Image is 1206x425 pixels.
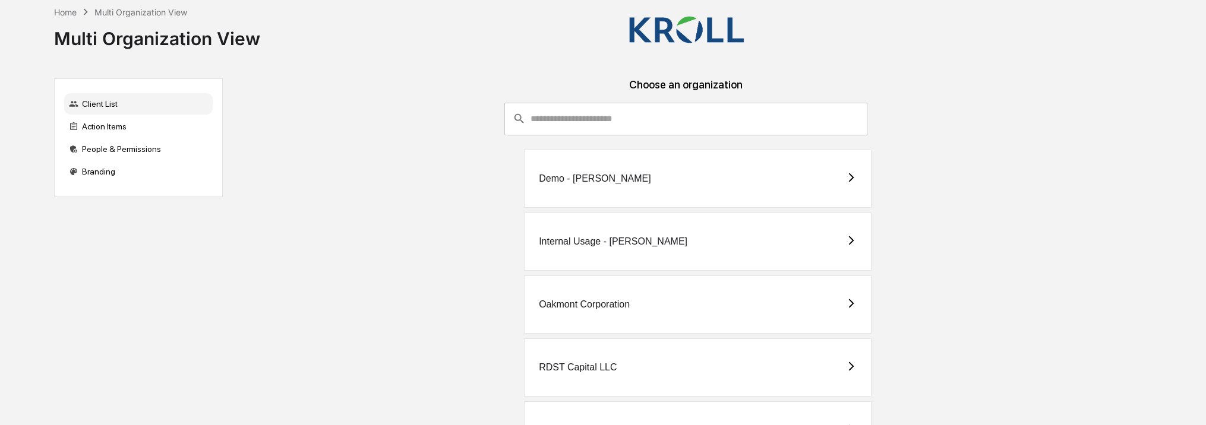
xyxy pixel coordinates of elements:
div: Internal Usage - [PERSON_NAME] [539,236,687,247]
div: Demo - [PERSON_NAME] [539,173,651,184]
div: Client List [64,93,213,115]
div: consultant-dashboard__filter-organizations-search-bar [504,103,867,135]
div: Branding [64,161,213,182]
div: Action Items [64,116,213,137]
div: Multi Organization View [54,18,260,49]
div: RDST Capital LLC [539,362,617,373]
div: People & Permissions [64,138,213,160]
div: Choose an organization [232,78,1139,103]
img: Kroll [627,15,746,45]
div: Multi Organization View [94,7,187,17]
div: Home [54,7,77,17]
div: Oakmont Corporation [539,299,630,310]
